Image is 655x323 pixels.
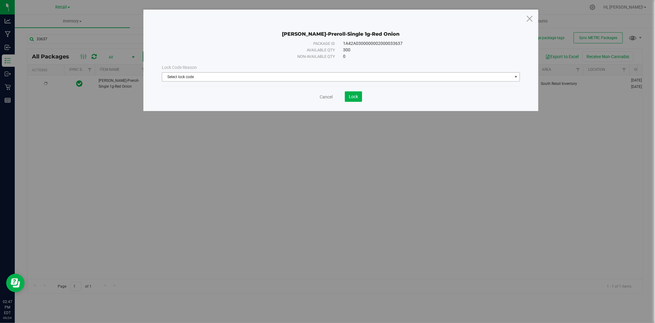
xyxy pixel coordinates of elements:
[512,73,520,81] span: select
[345,91,362,102] button: Lock
[177,54,335,60] div: Non-available qty
[320,94,333,100] a: Cancel
[343,40,504,47] div: 1A42A0300000002000033637
[162,22,520,37] div: Slater-Preroll-Single 1g-Red Onion
[177,47,335,53] div: Available qty
[343,53,504,60] div: 0
[177,41,335,47] div: Package ID
[6,274,25,292] iframe: Resource center
[343,47,504,53] div: 300
[162,65,197,70] span: Lock Code Reason
[162,73,512,81] span: Select lock code
[349,94,358,99] span: Lock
